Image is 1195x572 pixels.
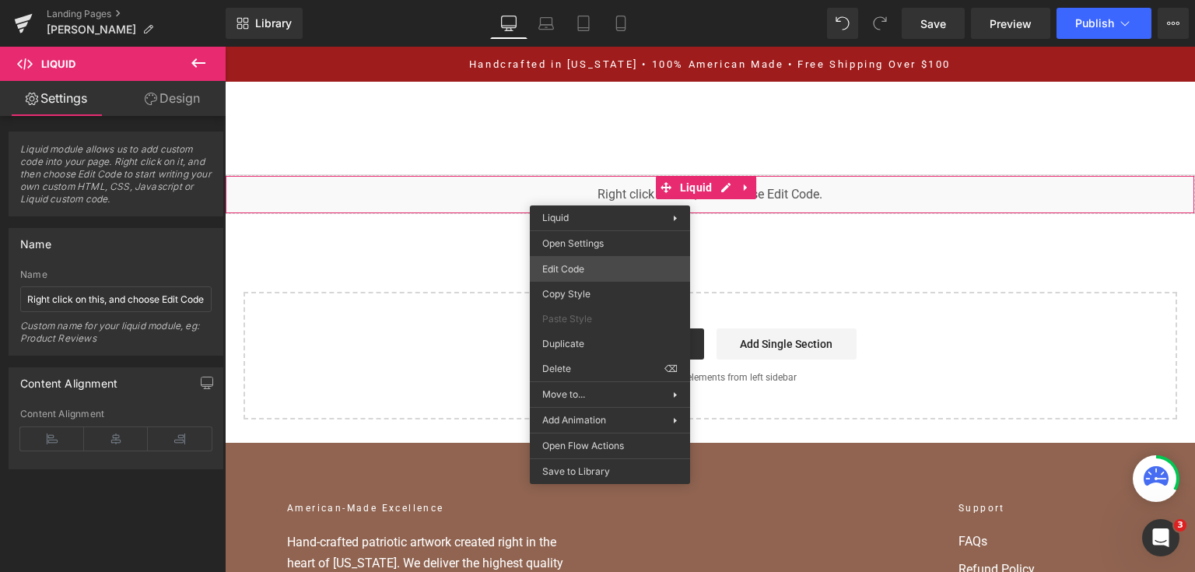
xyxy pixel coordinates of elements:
span: 3 [1174,519,1186,532]
button: Publish [1057,8,1151,39]
iframe: Intercom live chat [1142,519,1179,556]
a: Laptop [527,8,565,39]
a: FAQs [734,486,908,504]
span: Library [255,16,292,30]
span: ⌫ [664,362,678,376]
div: Content Alignment [20,409,212,419]
span: Liquid [41,58,75,70]
a: Add Single Section [492,282,632,313]
div: Name [20,269,212,280]
a: Expand / Collapse [512,129,532,153]
button: Undo [827,8,858,39]
span: Delete [542,362,664,376]
div: Custom name for your liquid module, eg: Product Reviews [20,320,212,355]
button: More [1158,8,1189,39]
h2: American-Made Excellence [62,454,358,470]
a: Landing Pages [47,8,226,20]
span: Liquid [451,129,492,153]
span: Add Animation [542,413,673,427]
p: or Drag & Drop elements from left sidebar [44,325,927,336]
a: Mobile [602,8,640,39]
div: Content Alignment [20,368,117,390]
button: Redo [864,8,895,39]
a: Preview [971,8,1050,39]
a: Explore Blocks [339,282,479,313]
span: Paste Style [542,312,678,326]
a: Design [116,81,229,116]
span: Save to Library [542,465,678,479]
span: Liquid module allows us to add custom code into your page. Right click on it, and then choose Edi... [20,143,212,216]
span: Open Settings [542,237,678,251]
span: [PERSON_NAME] [47,23,136,36]
span: Publish [1075,17,1114,30]
a: Desktop [490,8,527,39]
a: Tablet [565,8,602,39]
span: Open Flow Actions [542,439,678,453]
span: Duplicate [542,337,678,351]
a: New Library [226,8,303,39]
h2: Support [734,454,908,470]
span: Move to... [542,388,673,402]
a: Refund Policy [734,514,908,532]
div: Name [20,229,51,251]
span: Preview [990,16,1032,32]
span: Edit Code [542,262,678,276]
span: Liquid [542,212,569,223]
p: Hand-crafted patriotic artwork created right in the heart of [US_STATE]. We deliver the highest q... [62,486,358,547]
a: Handcrafted in [US_STATE] • 100% American Made • Free Shipping Over $100 [244,12,726,23]
span: Copy Style [542,287,678,301]
span: Save [920,16,946,32]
